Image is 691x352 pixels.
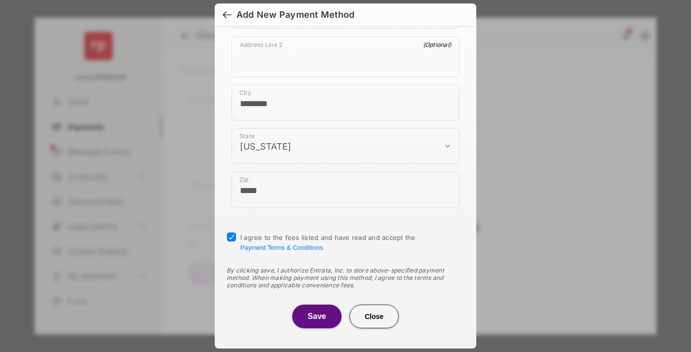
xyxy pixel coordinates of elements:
div: payment_method_screening[postal_addresses][locality] [231,85,460,120]
button: Close [349,305,399,328]
div: By clicking save, I authorize Entrata, Inc. to store above-specified payment method. When making ... [227,267,464,289]
div: payment_method_screening[postal_addresses][administrativeArea] [231,128,460,164]
div: payment_method_screening[postal_addresses][addressLine2] [231,37,460,77]
div: payment_method_screening[postal_addresses][postalCode] [231,172,460,207]
div: Add New Payment Method [236,9,354,20]
button: I agree to the fees listed and have read and accept the [240,244,323,251]
span: I agree to the fees listed and have read and accept the [240,234,416,251]
button: Save [292,305,342,328]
